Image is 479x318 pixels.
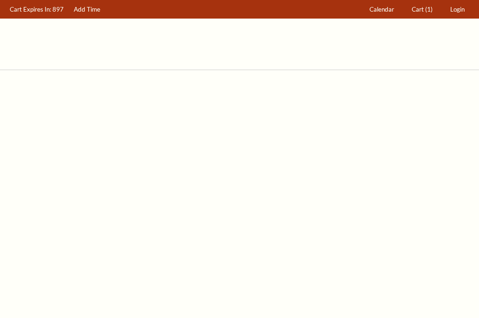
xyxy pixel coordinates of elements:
span: 897 [52,6,64,13]
span: Cart Expires In: [10,6,51,13]
a: Login [446,0,469,19]
a: Add Time [70,0,105,19]
span: Calendar [369,6,394,13]
span: Cart [412,6,424,13]
span: (1) [425,6,433,13]
span: Login [450,6,465,13]
a: Cart (1) [408,0,437,19]
a: Calendar [365,0,399,19]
